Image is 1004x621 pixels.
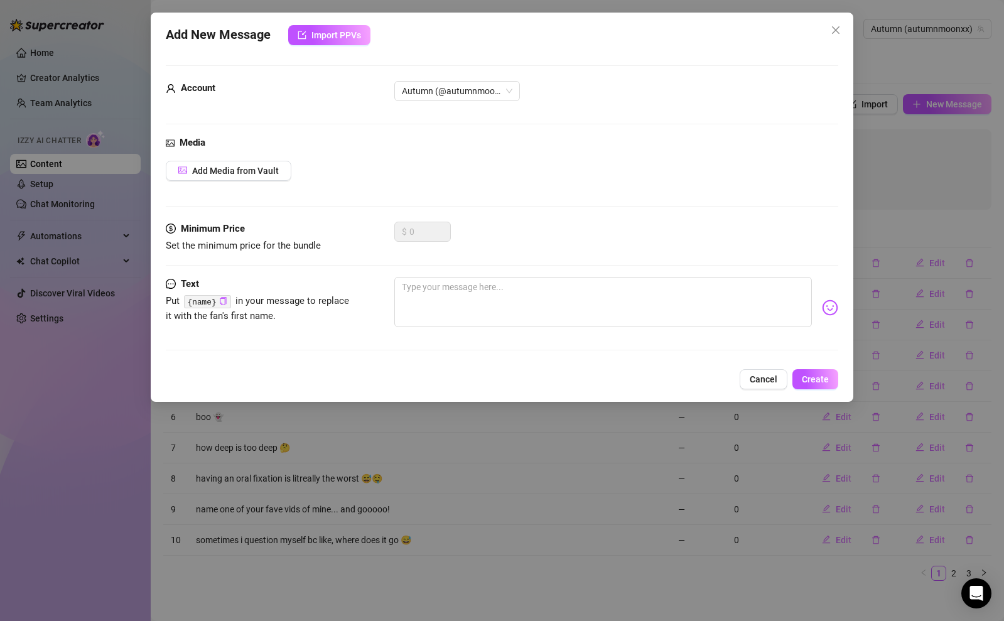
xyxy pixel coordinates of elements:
[181,82,215,94] strong: Account
[180,137,205,148] strong: Media
[826,25,846,35] span: Close
[831,25,841,35] span: close
[166,161,291,181] button: Add Media from Vault
[288,25,370,45] button: Import PPVs
[961,578,991,608] div: Open Intercom Messenger
[802,374,829,384] span: Create
[750,374,777,384] span: Cancel
[826,20,846,40] button: Close
[166,25,271,45] span: Add New Message
[402,82,512,100] span: Autumn (@autumnmoonxx)
[298,31,306,40] span: import
[181,223,245,234] strong: Minimum Price
[166,240,321,251] span: Set the minimum price for the bundle
[178,166,187,175] span: picture
[166,136,175,151] span: picture
[822,300,838,316] img: svg%3e
[792,369,838,389] button: Create
[166,81,176,96] span: user
[219,297,227,305] span: copy
[181,278,199,289] strong: Text
[166,295,349,321] span: Put in your message to replace it with the fan's first name.
[740,369,787,389] button: Cancel
[192,166,279,176] span: Add Media from Vault
[219,296,227,306] button: Click to Copy
[166,222,176,237] span: dollar
[166,277,176,292] span: message
[311,30,361,40] span: Import PPVs
[183,295,230,308] code: {name}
